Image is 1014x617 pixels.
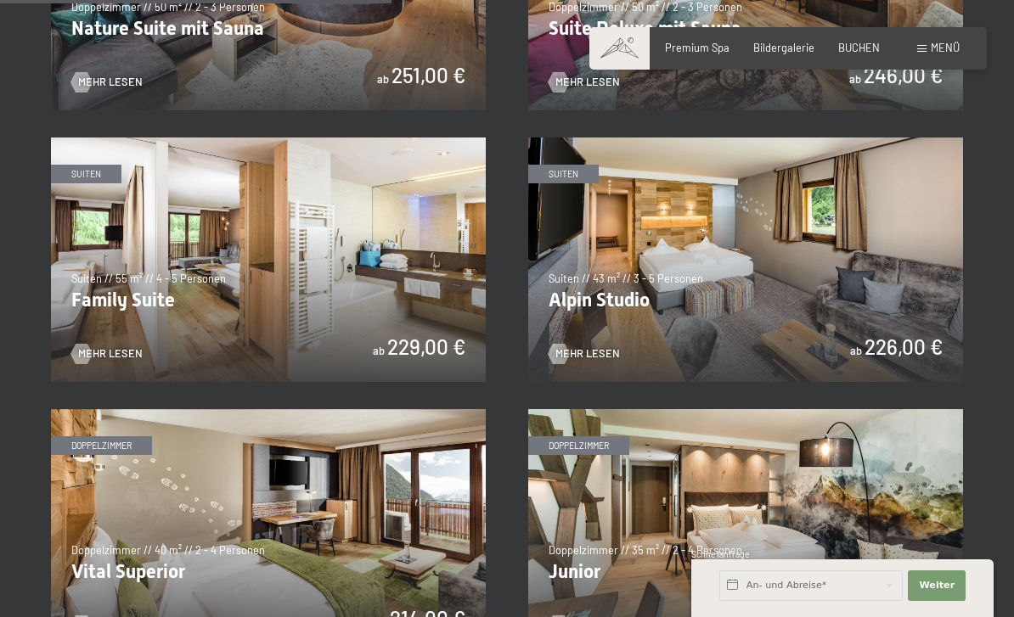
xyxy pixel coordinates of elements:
a: Mehr Lesen [71,75,143,90]
a: Family Suite [51,137,486,146]
a: Bildergalerie [753,41,814,54]
a: Junior [528,409,963,418]
span: Mehr Lesen [555,346,620,362]
a: Premium Spa [665,41,730,54]
a: Mehr Lesen [549,75,620,90]
span: Mehr Lesen [78,346,143,362]
img: Family Suite [51,137,486,382]
a: Alpin Studio [528,137,963,146]
a: Vital Superior [51,409,486,418]
a: Mehr Lesen [71,346,143,362]
a: Mehr Lesen [549,346,620,362]
span: Weiter [919,579,955,592]
span: Mehr Lesen [78,75,143,90]
button: Weiter [908,570,966,601]
span: Schnellanfrage [691,549,750,559]
img: Alpin Studio [528,137,963,382]
span: Mehr Lesen [555,75,620,90]
span: Menü [931,41,960,54]
a: BUCHEN [838,41,880,54]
